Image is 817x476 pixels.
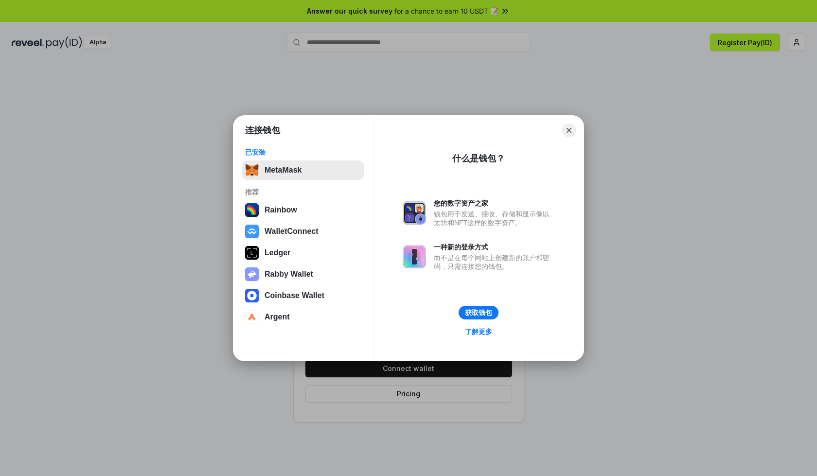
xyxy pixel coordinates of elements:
[434,253,554,271] div: 而不是在每个网站上创建新的账户和密码，只需连接您的钱包。
[465,308,492,317] div: 获取钱包
[242,243,364,263] button: Ledger
[265,270,313,279] div: Rabby Wallet
[245,124,280,136] h1: 连接钱包
[242,160,364,180] button: MetaMask
[245,225,259,238] img: svg+xml,%3Csvg%20width%3D%2228%22%20height%3D%2228%22%20viewBox%3D%220%200%2028%2028%22%20fill%3D...
[465,327,492,336] div: 了解更多
[245,310,259,324] img: svg+xml,%3Csvg%20width%3D%2228%22%20height%3D%2228%22%20viewBox%3D%220%200%2028%2028%22%20fill%3D...
[245,148,361,157] div: 已安装
[245,289,259,302] img: svg+xml,%3Csvg%20width%3D%2228%22%20height%3D%2228%22%20viewBox%3D%220%200%2028%2028%22%20fill%3D...
[245,188,361,196] div: 推荐
[245,246,259,260] img: svg+xml,%3Csvg%20xmlns%3D%22http%3A%2F%2Fwww.w3.org%2F2000%2Fsvg%22%20width%3D%2228%22%20height%3...
[459,306,498,319] button: 获取钱包
[242,286,364,305] button: Coinbase Wallet
[242,307,364,327] button: Argent
[245,163,259,177] img: svg+xml,%3Csvg%20fill%3D%22none%22%20height%3D%2233%22%20viewBox%3D%220%200%2035%2033%22%20width%...
[242,200,364,220] button: Rainbow
[242,222,364,241] button: WalletConnect
[245,267,259,281] img: svg+xml,%3Csvg%20xmlns%3D%22http%3A%2F%2Fwww.w3.org%2F2000%2Fsvg%22%20fill%3D%22none%22%20viewBox...
[452,153,505,164] div: 什么是钱包？
[265,248,290,257] div: Ledger
[562,123,576,137] button: Close
[403,201,426,225] img: svg+xml,%3Csvg%20xmlns%3D%22http%3A%2F%2Fwww.w3.org%2F2000%2Fsvg%22%20fill%3D%22none%22%20viewBox...
[265,166,302,175] div: MetaMask
[459,325,498,338] a: 了解更多
[265,291,324,300] div: Coinbase Wallet
[434,243,554,251] div: 一种新的登录方式
[434,210,554,227] div: 钱包用于发送、接收、存储和显示像以太坊和NFT这样的数字资产。
[403,245,426,268] img: svg+xml,%3Csvg%20xmlns%3D%22http%3A%2F%2Fwww.w3.org%2F2000%2Fsvg%22%20fill%3D%22none%22%20viewBox...
[265,313,290,321] div: Argent
[434,199,554,208] div: 您的数字资产之家
[265,206,297,214] div: Rainbow
[245,203,259,217] img: svg+xml,%3Csvg%20width%3D%22120%22%20height%3D%22120%22%20viewBox%3D%220%200%20120%20120%22%20fil...
[265,227,319,236] div: WalletConnect
[242,264,364,284] button: Rabby Wallet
